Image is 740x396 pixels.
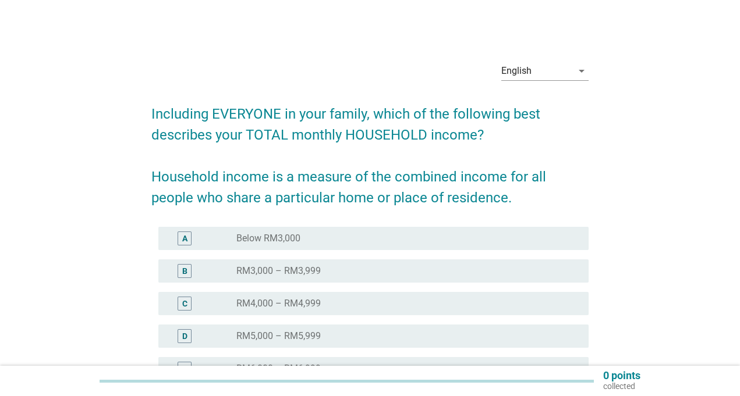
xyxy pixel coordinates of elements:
[236,265,321,277] label: RM3,000 – RM3,999
[236,363,321,374] label: RM6,000 – RM6,999
[236,330,321,342] label: RM5,000 – RM5,999
[182,298,187,310] div: C
[182,363,187,375] div: E
[182,265,187,277] div: B
[501,66,532,76] div: English
[236,233,300,244] label: Below RM3,000
[575,64,589,78] i: arrow_drop_down
[151,92,589,208] h2: Including EVERYONE in your family, which of the following best describes your TOTAL monthly HOUSE...
[236,298,321,309] label: RM4,000 – RM4,999
[182,330,187,343] div: D
[182,233,187,245] div: A
[603,370,640,381] p: 0 points
[603,381,640,391] p: collected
